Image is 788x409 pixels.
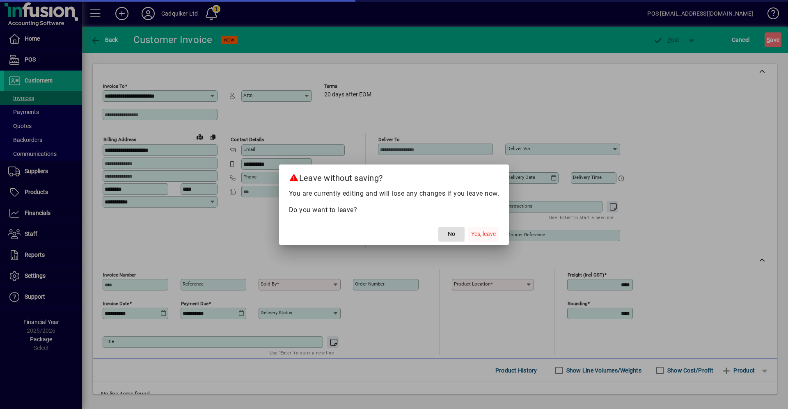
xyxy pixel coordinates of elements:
p: Do you want to leave? [289,205,499,215]
button: Yes, leave [468,227,499,242]
span: No [448,230,455,238]
h2: Leave without saving? [279,165,509,188]
span: Yes, leave [471,230,496,238]
p: You are currently editing and will lose any changes if you leave now. [289,189,499,199]
button: No [438,227,465,242]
